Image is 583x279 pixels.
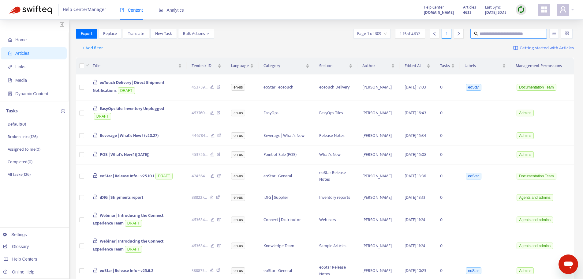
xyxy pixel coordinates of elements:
[400,31,420,37] span: 1 - 15 of 4632
[405,216,425,223] span: [DATE] 11:24
[314,100,358,126] td: EasyOps Tiles
[465,62,501,69] span: Labels
[559,254,578,274] iframe: Button to launch messaging window
[466,267,481,274] span: eoStar
[435,164,460,188] td: 0
[93,62,177,69] span: Title
[513,43,574,53] a: Getting started with Articles
[231,62,249,69] span: Language
[192,84,207,91] span: 453759 ...
[405,151,426,158] span: [DATE] 15:08
[314,164,358,188] td: eoStar Release Notes
[319,62,348,69] span: Section
[466,84,481,91] span: eoStar
[259,58,314,74] th: Category
[100,132,159,139] span: Beverage | What's New? (v20.27)
[155,173,173,179] span: DRAFT
[6,107,18,115] p: Tasks
[463,9,471,16] strong: 4632
[435,58,460,74] th: Tasks
[424,4,444,11] span: Help Center
[424,9,454,16] a: [DOMAIN_NAME]
[517,194,553,201] span: Agents and admins
[8,51,12,55] span: account-book
[94,113,111,120] span: DRAFT
[85,63,89,67] span: down
[100,105,164,112] span: EasyOps tile: Inventory Unplugged
[93,80,98,85] span: lock
[93,106,98,111] span: lock
[159,8,184,13] span: Analytics
[405,267,426,274] span: [DATE] 10:23
[231,267,245,274] span: en-us
[3,270,34,274] a: Online Help
[357,145,400,165] td: [PERSON_NAME]
[98,29,122,39] button: Replace
[357,233,400,259] td: [PERSON_NAME]
[517,217,553,223] span: Agents and admins
[357,164,400,188] td: [PERSON_NAME]
[540,6,548,13] span: appstore
[485,4,501,11] span: Last Sync
[8,171,31,178] p: All tasks ( 126 )
[128,30,144,37] span: Translate
[259,100,314,126] td: EasyOps
[517,173,556,179] span: Documentation Team
[118,87,135,94] span: DRAFT
[155,30,172,37] span: New Task
[8,146,40,153] p: Assigned to me ( 0 )
[400,58,435,74] th: Edited At
[466,173,481,179] span: eoStar
[93,79,165,94] span: eoTouch Delivery | Direct Shipment Notifications
[82,44,103,52] span: + Add filter
[314,233,358,259] td: Sample Articles
[93,133,98,138] span: lock
[15,78,27,83] span: Media
[192,62,217,69] span: Zendesk ID
[93,213,98,217] span: lock
[517,110,534,116] span: Admins
[100,172,154,179] span: eoStar | Release Info - v25.10.1
[517,243,553,249] span: Agents and admins
[435,233,460,259] td: 0
[259,74,314,100] td: eoStar | eoTouch
[405,84,426,91] span: [DATE] 17:03
[100,151,149,158] span: POS | What's New? ([DATE])
[405,242,425,249] span: [DATE] 11:24
[259,188,314,207] td: iDIG | Supplier
[435,126,460,145] td: 0
[76,29,97,39] button: Export
[314,74,358,100] td: eoTouch Delivery
[259,233,314,259] td: Knowledge Team
[81,30,92,37] span: Export
[263,62,304,69] span: Category
[88,58,187,74] th: Title
[362,62,390,69] span: Author
[314,58,358,74] th: Section
[77,43,108,53] button: + Add filter
[231,173,245,179] span: en-us
[192,132,208,139] span: 446784 ...
[460,58,511,74] th: Labels
[517,132,534,139] span: Admins
[120,8,143,13] span: Content
[259,207,314,233] td: Connect | Distributor
[405,109,426,116] span: [DATE] 16:43
[231,110,245,116] span: en-us
[357,74,400,100] td: [PERSON_NAME]
[192,217,208,223] span: 453634 ...
[405,132,426,139] span: [DATE] 15:34
[15,51,29,56] span: Articles
[435,100,460,126] td: 0
[231,151,245,158] span: en-us
[8,121,26,127] p: Default ( 0 )
[432,32,437,36] span: left
[8,78,12,82] span: file-image
[405,194,425,201] span: [DATE] 13:13
[474,32,478,36] span: search
[192,194,207,201] span: 888227 ...
[61,109,65,113] span: plus-circle
[357,188,400,207] td: [PERSON_NAME]
[549,29,559,39] button: unordered-list
[520,45,574,52] span: Getting started with Articles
